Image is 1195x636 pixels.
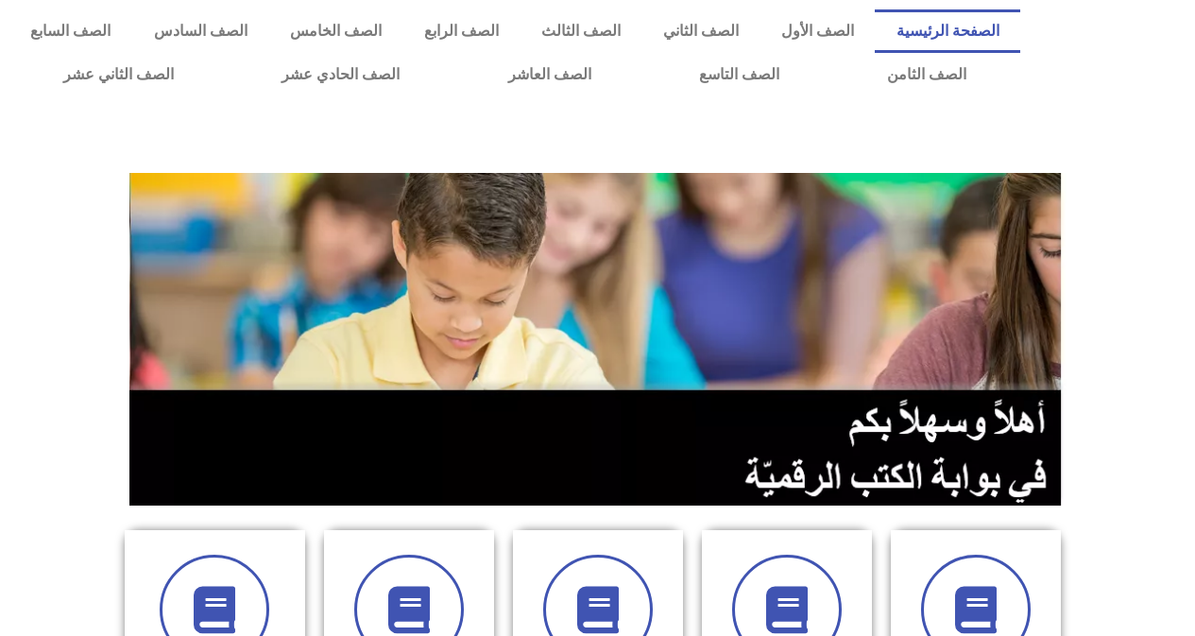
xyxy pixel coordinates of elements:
a: الصف الخامس [268,9,402,53]
a: الصف الثالث [520,9,641,53]
a: الصف العاشر [454,53,645,96]
a: الصف الثاني عشر [9,53,228,96]
a: الصفحة الرئيسية [875,9,1020,53]
a: الصف السادس [132,9,268,53]
a: الصف التاسع [645,53,833,96]
a: الصف الحادي عشر [228,53,453,96]
a: الصف الثاني [641,9,760,53]
a: الصف السابع [9,9,132,53]
a: الصف الرابع [402,9,520,53]
a: الصف الأول [760,9,875,53]
a: الصف الثامن [833,53,1020,96]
